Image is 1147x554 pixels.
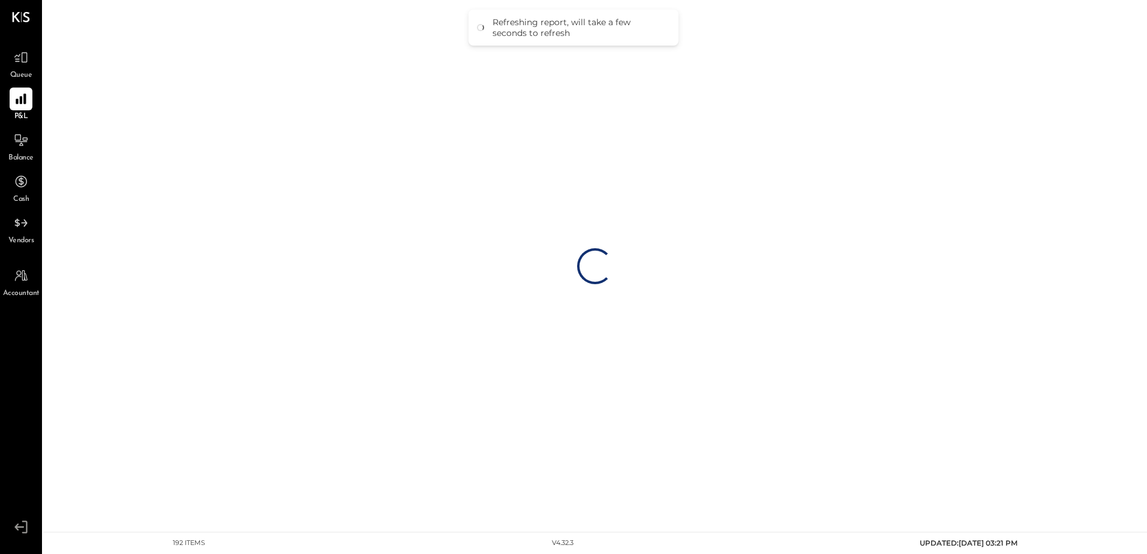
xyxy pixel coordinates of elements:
[14,112,28,122] span: P&L
[173,538,205,548] div: 192 items
[1,170,41,205] a: Cash
[8,236,34,246] span: Vendors
[10,70,32,81] span: Queue
[1,88,41,122] a: P&L
[1,46,41,81] a: Queue
[13,194,29,205] span: Cash
[8,153,34,164] span: Balance
[552,538,573,548] div: v 4.32.3
[1,129,41,164] a: Balance
[3,288,40,299] span: Accountant
[1,264,41,299] a: Accountant
[493,17,666,38] div: Refreshing report, will take a few seconds to refresh
[1,212,41,246] a: Vendors
[920,538,1017,547] span: UPDATED: [DATE] 03:21 PM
